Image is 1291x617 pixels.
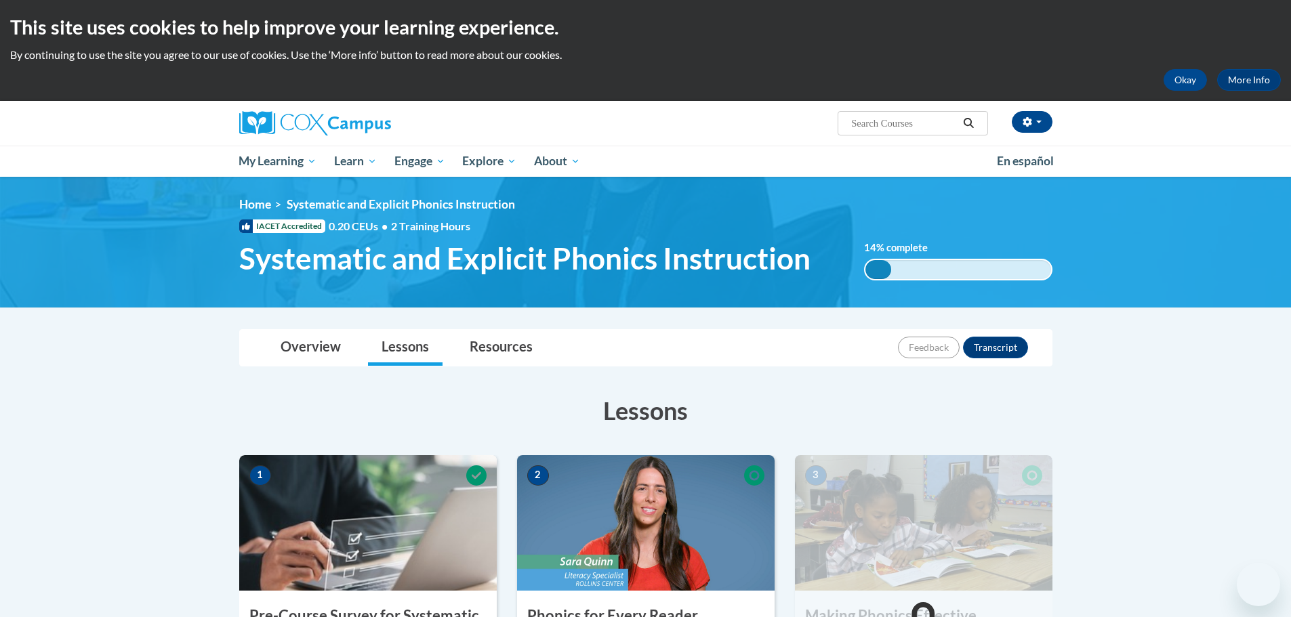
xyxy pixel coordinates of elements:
[963,337,1028,358] button: Transcript
[239,393,1052,427] h3: Lessons
[997,154,1054,168] span: En español
[249,465,271,486] span: 1
[287,197,515,211] span: Systematic and Explicit Phonics Instruction
[239,455,497,591] img: Course Image
[805,465,827,486] span: 3
[394,153,445,169] span: Engage
[795,455,1052,591] img: Course Image
[325,146,386,177] a: Learn
[988,147,1063,175] a: En español
[864,242,876,253] span: 14
[456,330,546,366] a: Resources
[958,115,979,131] button: Search
[334,153,377,169] span: Learn
[10,47,1281,62] p: By continuing to use the site you agree to our use of cookies. Use the ‘More info’ button to read...
[850,115,958,131] input: Search Courses
[386,146,454,177] a: Engage
[230,146,326,177] a: My Learning
[329,219,391,234] span: 0.20 CEUs
[267,330,354,366] a: Overview
[239,153,316,169] span: My Learning
[1237,563,1280,606] iframe: Button to launch messaging window
[219,146,1073,177] div: Main menu
[239,240,811,276] span: Systematic and Explicit Phonics Instruction
[517,455,775,591] img: Course Image
[239,111,497,135] a: Cox Campus
[1164,69,1207,91] button: Okay
[239,197,271,211] a: Home
[462,153,516,169] span: Explore
[382,219,388,232] span: •
[865,260,891,279] div: 14%
[239,111,391,135] img: Cox Campus
[1012,111,1052,133] button: Account Settings
[10,14,1281,41] h2: This site uses cookies to help improve your learning experience.
[864,240,942,255] label: % complete
[1217,69,1281,91] a: More Info
[391,219,470,232] span: 2 Training Hours
[527,465,549,486] span: 2
[525,146,589,177] a: About
[534,153,580,169] span: About
[239,219,325,233] span: IACET Accredited
[898,337,960,358] button: Feedback
[368,330,443,366] a: Lessons
[453,146,525,177] a: Explore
